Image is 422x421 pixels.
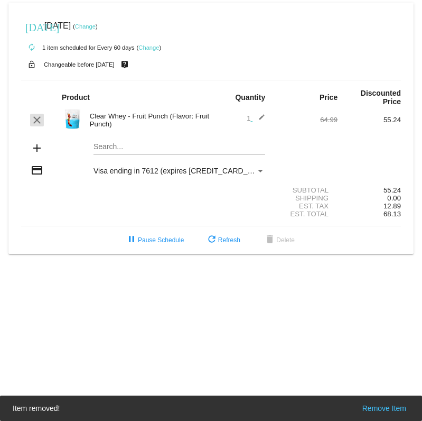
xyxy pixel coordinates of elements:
[205,234,218,246] mat-icon: refresh
[264,236,295,244] span: Delete
[13,403,409,414] simple-snack-bar: Item removed!
[73,23,98,30] small: ( )
[93,167,270,175] span: Visa ending in 7612 (expires [CREDIT_CARD_DATA])
[93,167,265,175] mat-select: Payment Method
[383,210,401,218] span: 68.13
[387,194,401,202] span: 0.00
[252,114,265,126] mat-icon: edit
[205,236,240,244] span: Refresh
[255,231,303,250] button: Delete
[264,234,276,246] mat-icon: delete
[25,41,38,54] mat-icon: autorenew
[21,44,135,51] small: 1 item scheduled for Every 60 days
[383,202,401,210] span: 12.89
[118,58,131,71] mat-icon: live_help
[137,44,162,51] small: ( )
[274,186,337,194] div: Subtotal
[62,108,83,130] img: Image-1-Carousel-Clear-Whey-Fruit-Punch.png
[337,186,401,194] div: 55.24
[117,231,192,250] button: Pause Schedule
[62,93,90,102] strong: Product
[85,112,211,128] div: Clear Whey - Fruit Punch (Flavor: Fruit Punch)
[361,89,401,106] strong: Discounted Price
[125,236,184,244] span: Pause Schedule
[31,114,43,126] mat-icon: clear
[359,403,409,414] button: Remove Item
[25,58,38,71] mat-icon: lock_open
[93,143,265,151] input: Search...
[337,116,401,124] div: 55.24
[31,142,43,154] mat-icon: add
[31,164,43,177] mat-icon: credit_card
[247,114,265,122] span: 1
[197,231,249,250] button: Refresh
[25,20,38,33] mat-icon: [DATE]
[320,93,337,102] strong: Price
[138,44,159,51] a: Change
[274,116,337,124] div: 64.99
[75,23,96,30] a: Change
[125,234,138,246] mat-icon: pause
[274,194,337,202] div: Shipping
[274,202,337,210] div: Est. Tax
[44,61,115,68] small: Changeable before [DATE]
[274,210,337,218] div: Est. Total
[235,93,265,102] strong: Quantity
